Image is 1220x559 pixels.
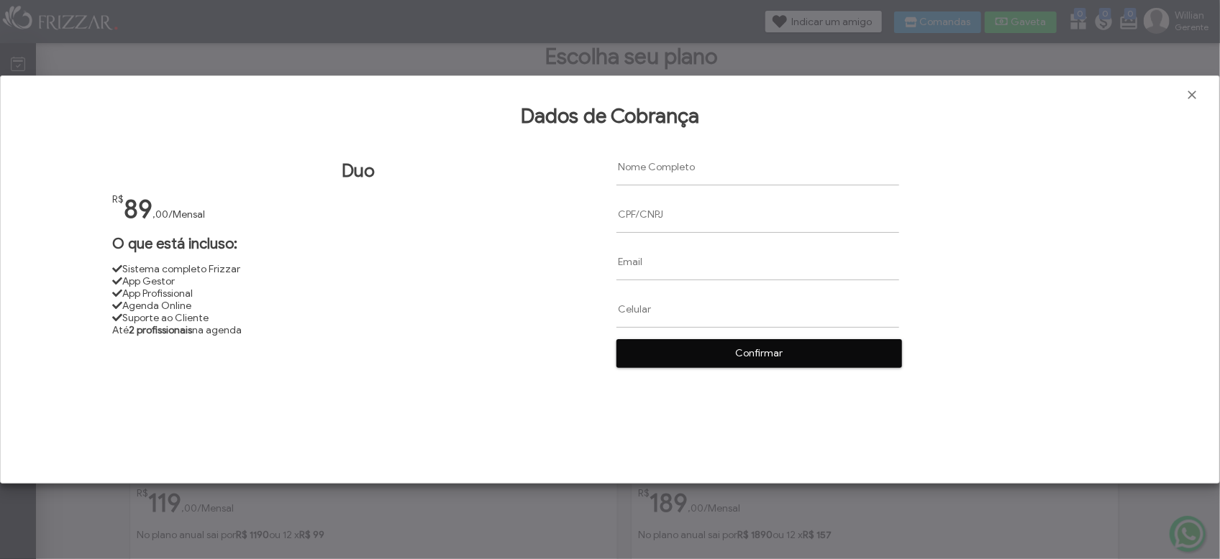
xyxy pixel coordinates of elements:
a: Fechar [1185,88,1199,102]
span: 89 [124,193,152,225]
li: Suporte ao Cliente [112,312,604,324]
li: App Profissional [112,287,604,300]
input: CPF/CNPJ [616,196,899,233]
li: Até na agenda [112,324,604,336]
h1: Dados de Cobrança [21,103,1199,129]
li: Agenda Online [112,300,604,312]
button: Confirmar [616,339,902,368]
span: /Mensal [168,208,205,221]
span: ,00 [152,208,168,221]
input: Celular [616,292,899,328]
span: R$ [112,193,124,205]
span: Confirmar [627,343,892,364]
h1: Duo [112,160,604,182]
li: Sistema completo Frizzar [112,263,604,275]
strong: 2 profissionais [129,324,192,336]
input: Email [616,244,899,280]
input: Nome Completo [616,149,899,185]
li: App Gestor [112,275,604,287]
h1: O que está incluso: [112,235,604,253]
